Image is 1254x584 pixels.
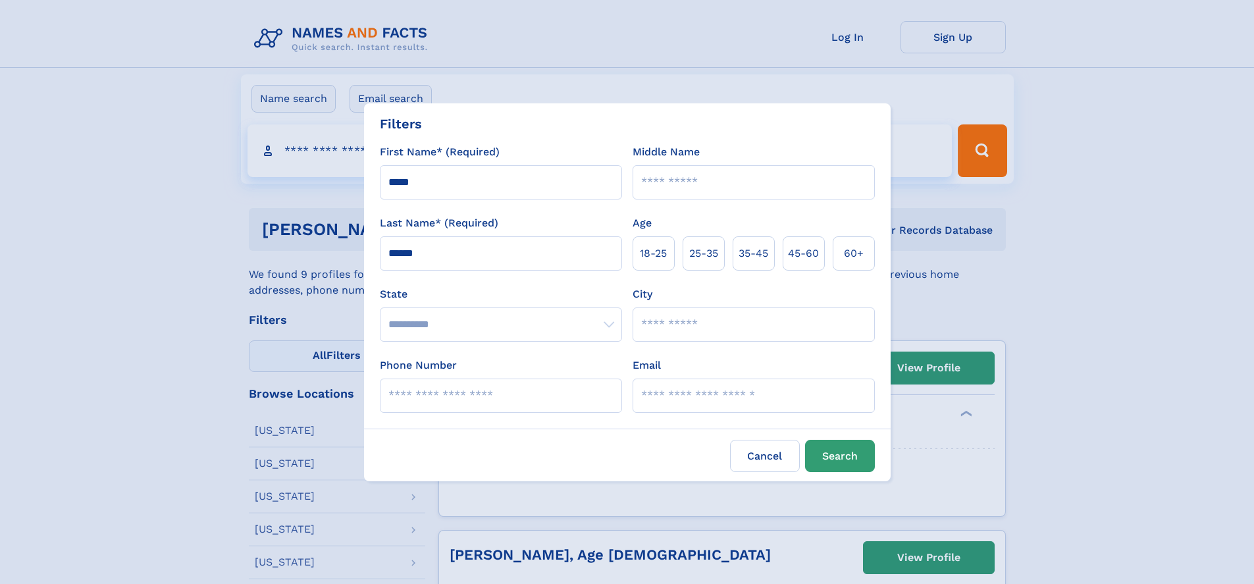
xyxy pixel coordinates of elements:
label: State [380,286,622,302]
label: City [633,286,652,302]
label: Middle Name [633,144,700,160]
label: Age [633,215,652,231]
span: 45‑60 [788,246,819,261]
label: Cancel [730,440,800,472]
span: 18‑25 [640,246,667,261]
label: First Name* (Required) [380,144,500,160]
label: Last Name* (Required) [380,215,498,231]
span: 25‑35 [689,246,718,261]
button: Search [805,440,875,472]
span: 35‑45 [739,246,768,261]
label: Phone Number [380,358,457,373]
span: 60+ [844,246,864,261]
div: Filters [380,114,422,134]
label: Email [633,358,661,373]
